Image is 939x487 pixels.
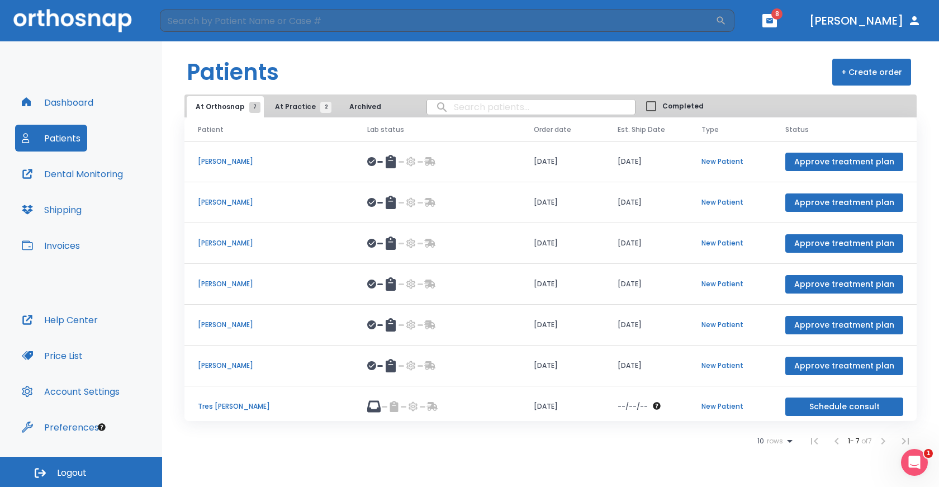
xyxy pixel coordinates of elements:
p: [PERSON_NAME] [198,320,340,330]
p: New Patient [701,279,758,289]
p: Tres [PERSON_NAME] [198,401,340,412]
p: [PERSON_NAME] [198,279,340,289]
td: [DATE] [520,264,604,305]
span: Patient [198,125,224,135]
button: Dental Monitoring [15,160,130,187]
span: 2 [320,102,331,113]
button: Preferences [15,414,106,441]
p: New Patient [701,157,758,167]
p: New Patient [701,238,758,248]
span: Est. Ship Date [618,125,665,135]
button: Shipping [15,196,88,223]
button: Approve treatment plan [785,234,903,253]
span: Status [785,125,809,135]
td: [DATE] [604,264,688,305]
p: --/--/-- [618,401,648,412]
iframe: Intercom live chat [901,449,928,476]
div: The date will be available after approving treatment plan [618,401,675,412]
button: Schedule consult [785,398,903,416]
h1: Patients [187,55,279,89]
td: [DATE] [520,386,604,427]
td: [DATE] [520,223,604,264]
span: Lab status [367,125,404,135]
button: Invoices [15,232,87,259]
button: Archived [337,96,393,117]
span: 10 [757,437,764,445]
img: Orthosnap [13,9,132,32]
button: [PERSON_NAME] [805,11,926,31]
input: Search by Patient Name or Case # [160,10,715,32]
span: 7 [249,102,260,113]
td: [DATE] [604,182,688,223]
td: [DATE] [520,346,604,386]
button: Approve treatment plan [785,316,903,334]
p: [PERSON_NAME] [198,361,340,371]
p: New Patient [701,197,758,207]
span: 8 [771,8,782,20]
button: Approve treatment plan [785,275,903,294]
p: New Patient [701,320,758,330]
p: New Patient [701,401,758,412]
p: New Patient [701,361,758,371]
td: [DATE] [520,141,604,182]
span: At Practice [275,102,326,112]
span: At Orthosnap [196,102,255,112]
span: Completed [662,101,704,111]
button: Patients [15,125,87,152]
span: Logout [57,467,87,479]
button: Approve treatment plan [785,193,903,212]
span: 1 - 7 [848,436,861,446]
p: [PERSON_NAME] [198,197,340,207]
div: tabs [187,96,395,117]
input: search [427,96,635,118]
td: [DATE] [604,141,688,182]
td: [DATE] [520,182,604,223]
div: Tooltip anchor [97,422,107,432]
span: Order date [534,125,571,135]
button: Approve treatment plan [785,357,903,375]
button: Price List [15,342,89,369]
td: [DATE] [520,305,604,346]
span: of 7 [861,436,872,446]
p: [PERSON_NAME] [198,157,340,167]
span: Type [701,125,719,135]
td: [DATE] [604,305,688,346]
button: Approve treatment plan [785,153,903,171]
span: rows [764,437,783,445]
button: Dashboard [15,89,100,116]
button: + Create order [832,59,911,86]
p: [PERSON_NAME] [198,238,340,248]
td: [DATE] [604,223,688,264]
button: Account Settings [15,378,126,405]
button: Help Center [15,306,105,333]
td: [DATE] [604,346,688,386]
span: 1 [924,449,933,458]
